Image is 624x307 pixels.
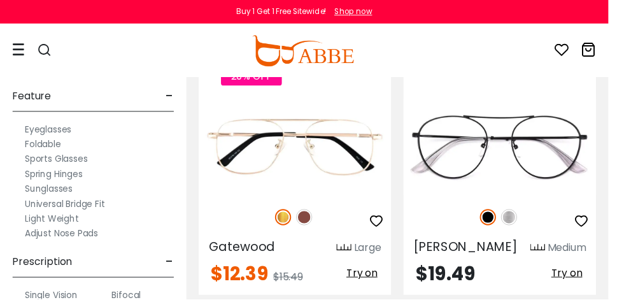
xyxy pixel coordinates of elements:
span: $19.49 [427,268,488,295]
img: Gold [282,215,299,231]
button: Try on [351,272,391,289]
span: $15.49 [280,277,311,292]
button: Try on [562,272,601,289]
span: Gatewood [214,244,282,262]
img: Gold Gatewood - Metal ,Adjust Nose Pads [204,102,401,201]
span: - [170,253,178,284]
img: abbeglasses.com [259,36,363,68]
img: Brown [304,215,320,231]
span: - [170,83,178,114]
img: Black [492,215,509,231]
label: Eyeglasses [25,125,73,140]
img: size ruler [544,250,559,259]
div: Medium [562,246,601,262]
label: Universal Bridge Fit [25,201,108,217]
label: Sunglasses [25,186,74,201]
div: Buy 1 Get 1 Free Sitewide! [243,6,335,18]
label: Light Weight [25,217,81,232]
div: Shop now [343,6,382,18]
img: size ruler [345,250,360,259]
label: Spring Hinges [25,171,85,186]
label: Adjust Nose Pads [25,232,101,247]
span: $12.39 [216,268,275,295]
span: Prescription [13,253,74,284]
span: Feature [13,83,52,114]
label: Sports Glasses [25,155,90,171]
div: Large [363,246,391,262]
span: Try on [565,273,597,287]
img: Silver [514,215,530,231]
a: Shop now [337,6,382,17]
span: Try on [355,273,387,287]
img: Black Chloe - Metal ,Adjust Nose Pads [414,102,611,201]
label: Foldable [25,140,62,155]
span: [PERSON_NAME] [424,244,531,262]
